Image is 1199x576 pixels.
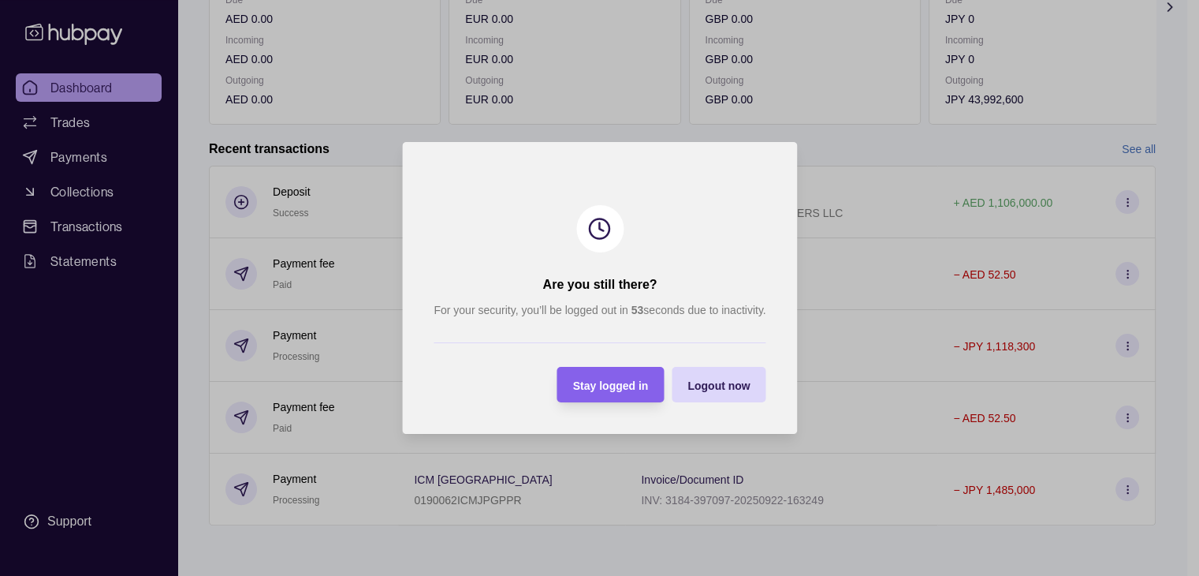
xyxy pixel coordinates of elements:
[434,301,765,319] p: For your security, you’ll be logged out in seconds due to inactivity.
[572,380,648,392] span: Stay logged in
[542,276,657,294] h2: Are you still there?
[557,367,664,402] button: Stay logged in
[672,367,765,402] button: Logout now
[631,304,643,316] strong: 53
[687,380,750,392] span: Logout now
